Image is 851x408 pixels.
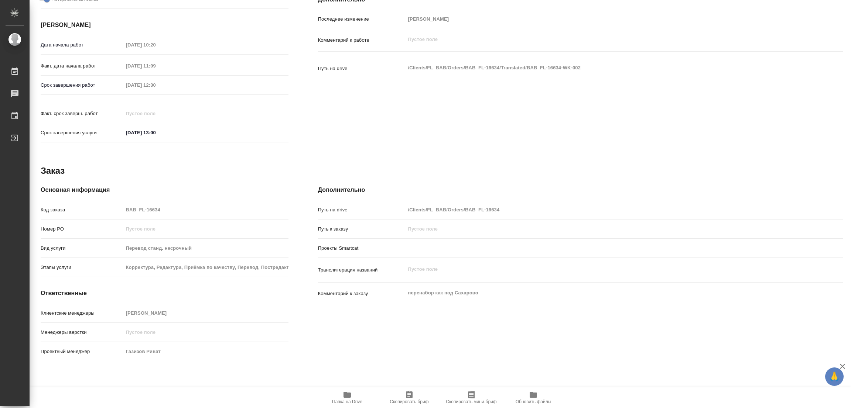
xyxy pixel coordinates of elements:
input: Пустое поле [123,346,288,357]
span: Скопировать бриф [390,399,428,404]
p: Код заказа [41,206,123,214]
input: ✎ Введи что-нибудь [123,127,188,138]
input: Пустое поле [123,308,288,318]
p: Факт. срок заверш. работ [41,110,123,117]
h4: [PERSON_NAME] [41,21,288,30]
input: Пустое поле [123,327,288,338]
p: Этапы услуги [41,264,123,271]
textarea: перенабор как под Сахарово [406,287,799,299]
h4: Дополнительно [318,186,843,194]
p: Последнее изменение [318,15,406,23]
p: Срок завершения услуги [41,129,123,136]
input: Пустое поле [123,108,188,119]
p: Комментарий к работе [318,37,406,44]
button: Папка на Drive [316,387,378,408]
p: Срок завершения работ [41,82,123,89]
p: Менеджеры верстки [41,329,123,336]
p: Клиентские менеджеры [41,310,123,317]
p: Номер РО [41,225,123,233]
button: Скопировать мини-бриф [440,387,502,408]
input: Пустое поле [123,80,188,90]
span: Обновить файлы [516,399,551,404]
input: Пустое поле [123,204,288,215]
p: Проекты Smartcat [318,245,406,252]
h4: Ответственные [41,289,288,298]
input: Пустое поле [123,243,288,253]
button: Скопировать бриф [378,387,440,408]
span: 🙏 [828,369,841,384]
p: Путь на drive [318,65,406,72]
p: Дата начала работ [41,41,123,49]
span: Скопировать мини-бриф [446,399,496,404]
textarea: /Clients/FL_BAB/Orders/BAB_FL-16634/Translated/BAB_FL-16634-WK-002 [406,62,799,74]
h2: Заказ [41,165,65,177]
p: Комментарий к заказу [318,290,406,297]
p: Транслитерация названий [318,266,406,274]
input: Пустое поле [123,224,288,234]
input: Пустое поле [406,14,799,24]
button: 🙏 [825,367,844,386]
input: Пустое поле [406,224,799,234]
p: Путь к заказу [318,225,406,233]
span: Папка на Drive [332,399,362,404]
input: Пустое поле [123,39,188,50]
p: Проектный менеджер [41,348,123,355]
input: Пустое поле [406,204,799,215]
p: Факт. дата начала работ [41,62,123,70]
input: Пустое поле [123,262,288,273]
p: Вид услуги [41,245,123,252]
p: Путь на drive [318,206,406,214]
button: Обновить файлы [502,387,564,408]
h4: Основная информация [41,186,288,194]
input: Пустое поле [123,60,188,71]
